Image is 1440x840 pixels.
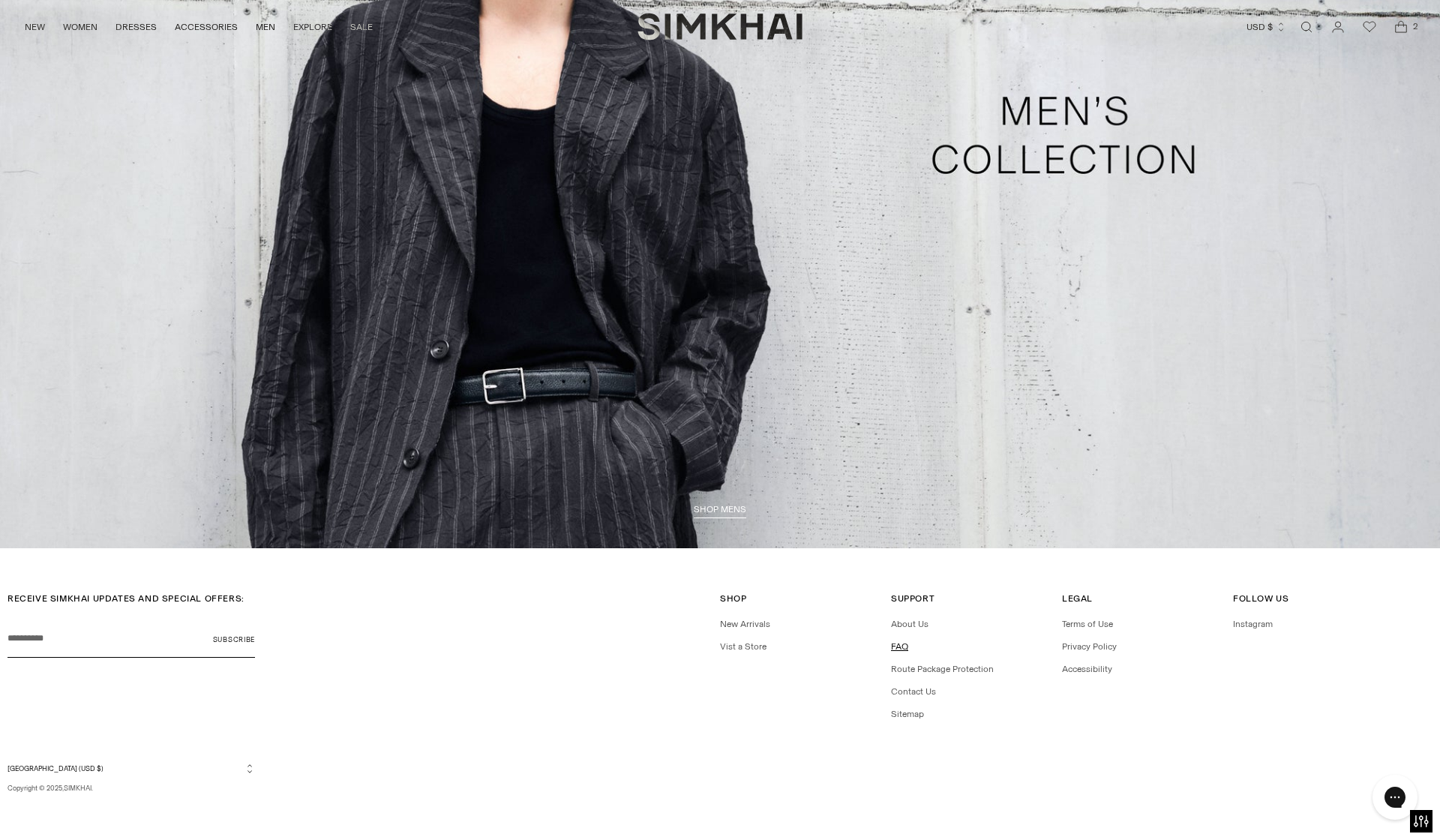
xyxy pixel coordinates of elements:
p: Copyright © 2025, . [7,783,255,793]
a: EXPLORE [293,10,332,43]
span: Legal [1062,593,1093,604]
a: Wishlist [1354,12,1384,42]
a: Open cart modal [1386,12,1416,42]
a: shop mens [694,504,746,519]
a: DRESSES [115,10,157,43]
span: Support [891,593,934,604]
button: USD $ [1246,10,1286,43]
a: Route Package Protection [891,664,994,674]
a: Go to the account page [1323,12,1353,42]
a: NEW [25,10,45,43]
a: SALE [350,10,373,43]
a: Privacy Policy [1062,641,1117,652]
a: Terms of Use [1062,619,1113,629]
span: shop mens [694,504,746,514]
a: About Us [891,619,928,629]
span: Follow Us [1233,593,1288,604]
a: SIMKHAI [64,784,91,792]
a: New Arrivals [720,619,770,629]
a: WOMEN [63,10,97,43]
a: Contact Us [891,686,936,697]
a: Accessibility [1062,664,1112,674]
a: Instagram [1233,619,1273,629]
a: Open search modal [1291,12,1321,42]
span: Shop [720,593,746,604]
a: FAQ [891,641,908,652]
a: MEN [256,10,275,43]
a: SIMKHAI [637,12,802,41]
button: [GEOGRAPHIC_DATA] (USD $) [7,763,255,774]
span: RECEIVE SIMKHAI UPDATES AND SPECIAL OFFERS: [7,593,244,604]
span: 2 [1408,19,1422,33]
button: Subscribe [213,620,255,658]
a: Vist a Store [720,641,766,652]
a: ACCESSORIES [175,10,238,43]
a: Sitemap [891,709,924,719]
iframe: Gorgias live chat messenger [1365,769,1425,825]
